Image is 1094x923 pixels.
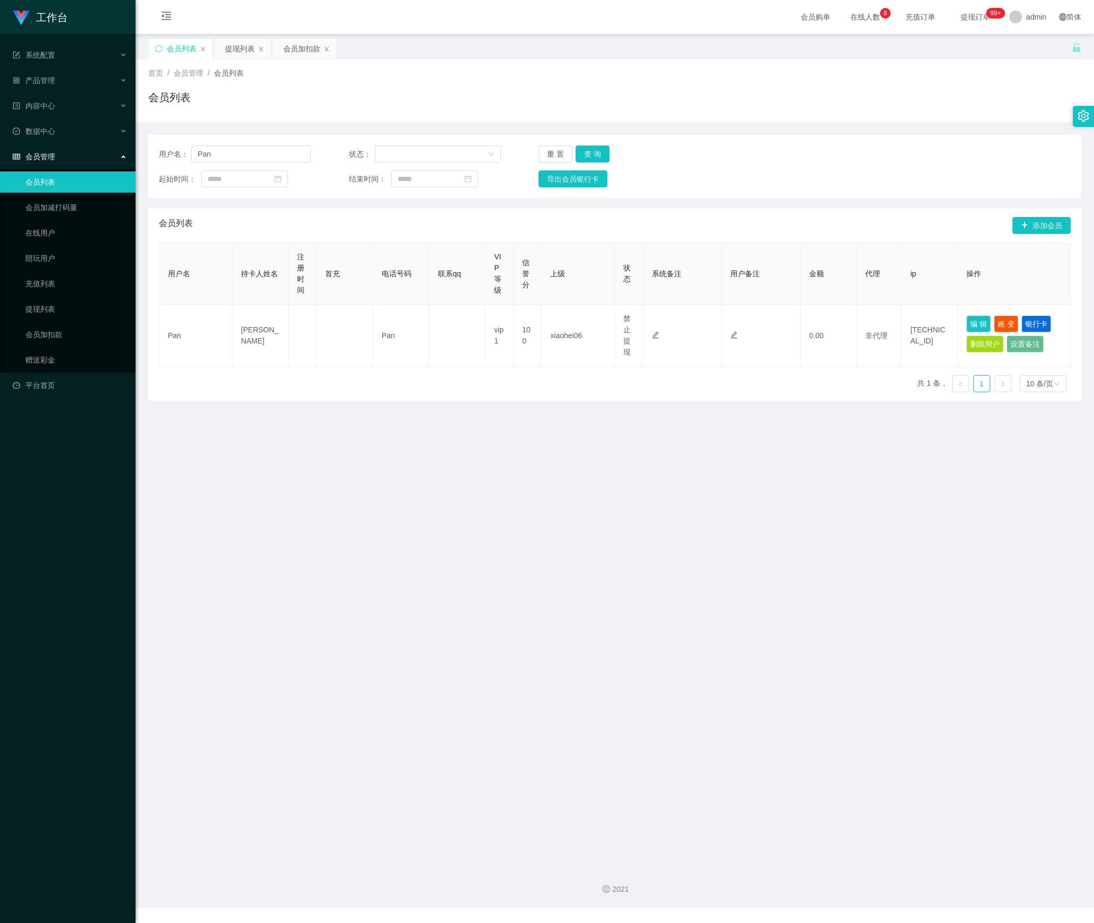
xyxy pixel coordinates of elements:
[13,77,20,84] i: 图标: appstore-o
[13,102,55,110] span: 内容中心
[225,39,255,59] div: 提现列表
[865,331,887,340] span: 非代理
[966,315,991,332] button: 编 辑
[438,269,461,278] span: 联系qq
[539,170,607,187] button: 导出会员银行卡
[522,258,530,289] span: 信誉分
[25,349,127,370] a: 赠送彩金
[155,45,163,52] i: 图标: sync
[325,269,340,278] span: 首充
[13,51,20,59] i: 图标: form
[167,69,169,77] span: /
[159,217,193,234] span: 会员列表
[865,269,880,278] span: 代理
[730,331,738,339] i: 图标: edit
[214,69,244,77] span: 会员列表
[159,149,191,160] span: 用户名：
[1059,13,1066,21] i: 图标: global
[902,305,958,367] td: [TECHNICAL_ID]
[13,13,68,21] a: 工作台
[200,46,206,52] i: 图标: close
[13,153,20,160] i: 图标: table
[955,13,996,21] span: 提现订单
[25,197,127,218] a: 会员加减打码量
[652,331,659,339] i: 图标: edit
[623,264,631,283] span: 状态
[208,69,210,77] span: /
[1072,43,1081,52] i: 图标: unlock
[349,149,375,160] span: 状态：
[974,376,990,392] a: 1
[148,69,163,77] span: 首页
[973,375,990,392] li: 1
[539,146,572,162] button: 重 置
[13,76,55,85] span: 产品管理
[13,152,55,161] span: 会员管理
[884,8,887,19] p: 8
[809,269,824,278] span: 金额
[36,1,68,34] h1: 工作台
[25,298,127,320] a: 提现列表
[191,146,311,162] input: 请输入用户名
[1078,110,1089,122] i: 图标: setting
[514,305,542,367] td: 100
[13,51,55,59] span: 系统配置
[1007,336,1044,352] button: 设置备注
[966,269,981,278] span: 操作
[1012,217,1071,234] button: 图标: plus添加会员
[174,69,203,77] span: 会员管理
[13,127,55,135] span: 数据中心
[148,89,191,105] h1: 会员列表
[274,175,282,183] i: 图标: calendar
[576,146,609,162] button: 查 询
[550,269,565,278] span: 上级
[801,305,857,367] td: 0.00
[880,8,891,19] sup: 8
[994,375,1011,392] li: 下一页
[1026,376,1053,392] div: 10 条/页
[957,381,964,387] i: 图标: left
[324,46,330,52] i: 图标: close
[25,324,127,345] a: 会员加扣款
[349,174,391,185] span: 结束时间：
[232,305,289,367] td: [PERSON_NAME]
[1054,381,1060,388] i: 图标: down
[25,222,127,243] a: 在线用户
[168,269,190,278] span: 用户名
[652,269,681,278] span: 系统备注
[13,375,127,396] a: 图标: dashboard平台首页
[13,102,20,110] i: 图标: profile
[283,39,320,59] div: 会员加扣款
[966,336,1003,352] button: 删除用户
[167,39,196,59] div: 会员列表
[373,305,429,367] td: Pan
[25,171,127,193] a: 会员列表
[13,11,30,25] img: logo.9652507e.png
[148,1,184,34] i: 图标: menu-fold
[845,13,885,21] span: 在线人数
[144,884,1086,895] div: 2021
[464,175,472,183] i: 图标: calendar
[486,305,514,367] td: vip1
[241,269,278,278] span: 持卡人姓名
[494,252,501,294] span: VIP等级
[900,13,940,21] span: 充值订单
[488,151,495,158] i: 图标: down
[25,248,127,269] a: 陪玩用户
[952,375,969,392] li: 上一页
[159,305,232,367] td: Pan
[917,375,948,392] li: 共 1 条，
[382,269,411,278] span: 电话号码
[1000,381,1006,387] i: 图标: right
[297,252,304,294] span: 注册时间
[159,174,201,185] span: 起始时间：
[542,305,615,367] td: xiaohei06
[910,269,916,278] span: ip
[994,315,1018,332] button: 账 变
[603,885,610,893] i: 图标: copyright
[986,8,1005,19] sup: 1088
[258,46,264,52] i: 图标: close
[13,128,20,135] i: 图标: check-circle-o
[623,314,631,356] span: 禁止提现
[1021,315,1051,332] button: 银行卡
